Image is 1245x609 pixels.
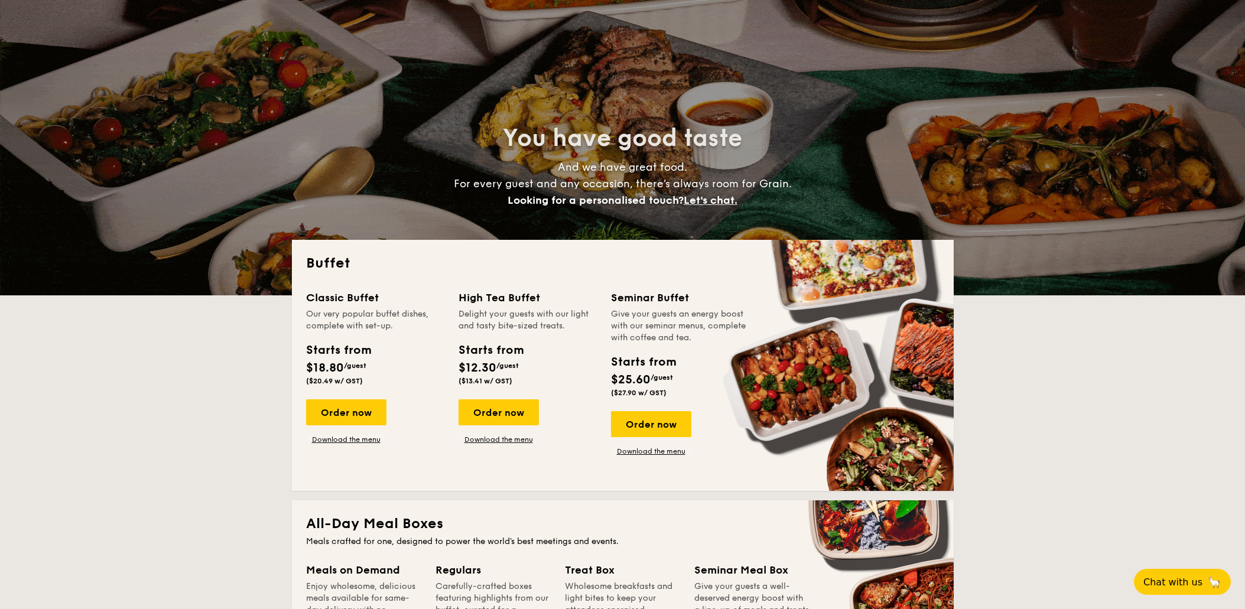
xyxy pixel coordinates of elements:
[611,353,675,371] div: Starts from
[565,562,680,578] div: Treat Box
[306,361,344,375] span: $18.80
[306,308,444,332] div: Our very popular buffet dishes, complete with set-up.
[459,341,523,359] div: Starts from
[459,289,597,306] div: High Tea Buffet
[651,373,673,382] span: /guest
[435,562,551,578] div: Regulars
[306,377,363,385] span: ($20.49 w/ GST)
[1134,569,1231,595] button: Chat with us🦙
[459,435,539,444] a: Download the menu
[611,411,691,437] div: Order now
[459,308,597,332] div: Delight your guests with our light and tasty bite-sized treats.
[684,194,737,207] span: Let's chat.
[611,373,651,387] span: $25.60
[1207,575,1221,589] span: 🦙
[306,399,386,425] div: Order now
[611,289,749,306] div: Seminar Buffet
[459,399,539,425] div: Order now
[611,308,749,344] div: Give your guests an energy boost with our seminar menus, complete with coffee and tea.
[306,536,940,548] div: Meals crafted for one, designed to power the world's best meetings and events.
[306,254,940,273] h2: Buffet
[459,361,496,375] span: $12.30
[694,562,810,578] div: Seminar Meal Box
[306,562,421,578] div: Meals on Demand
[459,377,512,385] span: ($13.41 w/ GST)
[1143,577,1202,588] span: Chat with us
[306,435,386,444] a: Download the menu
[496,362,519,370] span: /guest
[306,514,940,533] h2: All-Day Meal Boxes
[344,362,366,370] span: /guest
[306,341,370,359] div: Starts from
[611,389,667,397] span: ($27.90 w/ GST)
[611,447,691,456] a: Download the menu
[306,289,444,306] div: Classic Buffet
